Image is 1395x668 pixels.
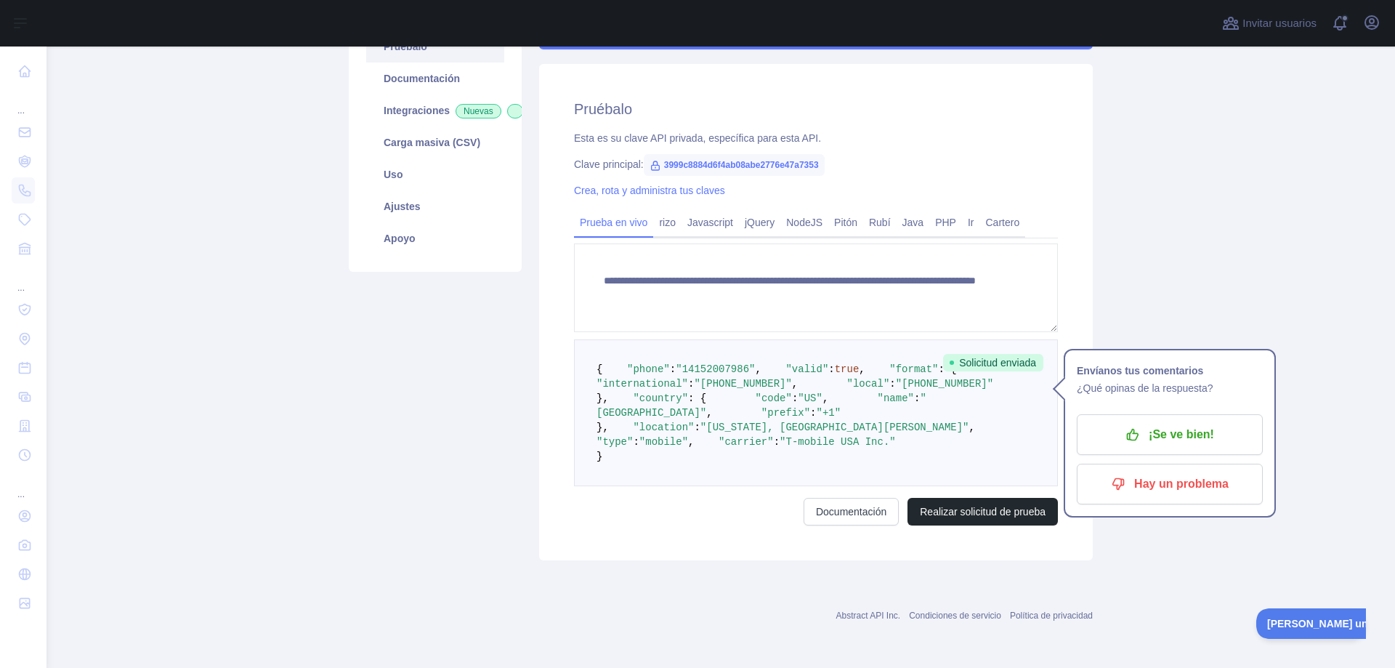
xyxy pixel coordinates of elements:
span: { [597,363,602,375]
span: "[PHONE_NUMBER]" [896,378,993,390]
font: Carga masiva (CSV) [384,137,480,148]
span: , [859,363,865,375]
font: 3999c8884d6f4ab08abe2776e47a7353 [664,160,819,170]
span: , [822,393,828,404]
font: Esta es su clave API privada, específica para esta API. [574,132,821,144]
span: : [828,363,834,375]
span: "[PHONE_NUMBER]" [694,378,791,390]
font: Invitar usuarios [1242,17,1317,29]
a: Crea, rota y administra tus claves [574,185,725,196]
font: jQuery [745,217,775,228]
font: Documentación [384,73,460,84]
font: Javascript [687,217,733,228]
a: IntegracionesNuevas [366,94,504,126]
font: Java [902,217,924,228]
span: "carrier" [719,436,774,448]
a: Documentación [366,63,504,94]
font: Prueba en vivo [580,217,647,228]
font: Pitón [834,217,857,228]
font: rizo [659,217,676,228]
span: : { [939,363,957,375]
span: : [889,378,895,390]
span: } [597,451,602,462]
font: Integraciones [384,105,450,116]
font: Pruébalo [574,101,632,117]
font: Realizar solicitud de prueba [920,506,1046,518]
span: : [774,436,780,448]
span: : [792,393,798,404]
span: "international" [597,378,688,390]
button: Invitar usuarios [1219,12,1319,35]
a: Ajustes [366,190,504,222]
span: : [694,422,700,433]
a: Pruébalo [366,31,504,63]
span: "name" [878,393,914,404]
a: Documentación [804,498,899,526]
span: "[US_STATE], [GEOGRAPHIC_DATA][PERSON_NAME]" [700,422,969,433]
span: : [914,393,920,404]
button: Realizar solicitud de prueba [907,498,1058,526]
span: "+1" [816,407,841,419]
span: }, [597,422,609,433]
font: Cartero [985,217,1019,228]
font: Pruébalo [384,41,427,52]
span: "country" [633,393,688,404]
span: , [706,407,712,419]
span: true [835,363,860,375]
span: "format" [889,363,938,375]
span: "prefix" [761,407,810,419]
font: Envíanos tus comentarios [1077,365,1203,377]
a: Condiciones de servicio [909,611,1001,621]
font: Ajustes [384,201,421,212]
font: Documentación [816,506,886,518]
span: : [633,436,639,448]
span: "T-mobile USA Inc." [780,436,896,448]
font: PHP [935,217,956,228]
font: Nuevas [464,106,493,116]
font: Uso [384,169,403,180]
font: ¿Qué opinas de la respuesta? [1077,382,1213,394]
span: , [755,363,761,375]
font: Apoyo [384,233,416,244]
font: ... [17,283,25,293]
font: Rubí [869,217,891,228]
span: "type" [597,436,633,448]
iframe: Activar/desactivar soporte al cliente [1256,608,1366,639]
span: , [688,436,694,448]
font: ... [17,105,25,116]
span: "location" [633,422,694,433]
span: "local" [846,378,889,390]
span: "mobile" [639,436,688,448]
a: Uso [366,158,504,190]
span: "14152007986" [676,363,755,375]
span: "phone" [627,363,670,375]
a: Carga masiva (CSV) [366,126,504,158]
span: , [969,422,975,433]
span: "code" [755,393,791,404]
span: : [670,363,676,375]
span: , [792,378,798,390]
a: Apoyo [366,222,504,254]
span: "US" [798,393,822,404]
font: Solicitud enviada [959,357,1036,369]
span: : [688,378,694,390]
font: ... [17,489,25,499]
font: Ir [968,217,974,228]
font: Clave principal: [574,158,644,170]
span: : { [688,393,706,404]
span: "valid" [785,363,828,375]
a: Abstract API Inc. [836,611,900,621]
a: Política de privacidad [1010,611,1093,621]
font: [PERSON_NAME] una pregunta [11,9,163,21]
span: : [810,407,816,419]
font: NodeJS [786,217,822,228]
span: }, [597,393,609,404]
